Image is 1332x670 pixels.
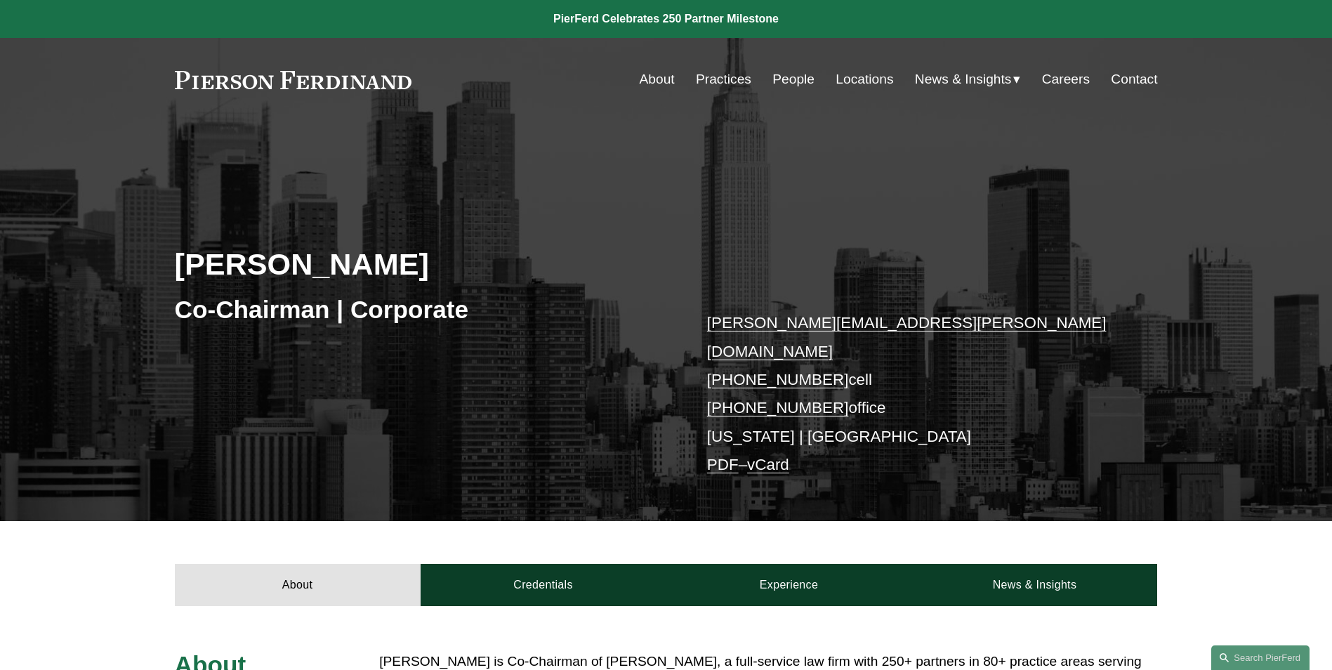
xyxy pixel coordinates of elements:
[696,66,751,93] a: Practices
[1211,645,1310,670] a: Search this site
[707,456,739,473] a: PDF
[747,456,789,473] a: vCard
[772,66,815,93] a: People
[175,294,666,325] h3: Co-Chairman | Corporate
[1111,66,1157,93] a: Contact
[707,371,849,388] a: [PHONE_NUMBER]
[421,564,666,606] a: Credentials
[836,66,893,93] a: Locations
[915,66,1021,93] a: folder dropdown
[707,399,849,416] a: [PHONE_NUMBER]
[1042,66,1090,93] a: Careers
[640,66,675,93] a: About
[911,564,1157,606] a: News & Insights
[915,67,1012,92] span: News & Insights
[175,246,666,282] h2: [PERSON_NAME]
[707,309,1116,479] p: cell office [US_STATE] | [GEOGRAPHIC_DATA] –
[707,314,1107,360] a: [PERSON_NAME][EMAIL_ADDRESS][PERSON_NAME][DOMAIN_NAME]
[175,564,421,606] a: About
[666,564,912,606] a: Experience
